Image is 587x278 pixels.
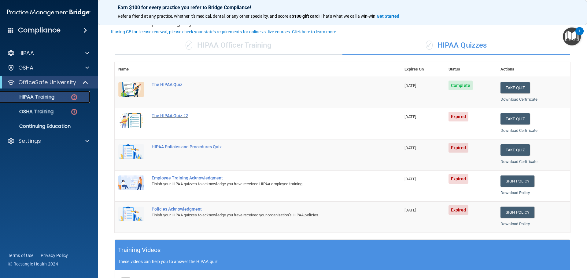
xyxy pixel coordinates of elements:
th: Name [115,62,148,77]
strong: Get Started [377,14,399,19]
span: ✓ [426,41,433,50]
span: Ⓒ Rectangle Health 2024 [8,261,58,267]
div: HIPAA Officer Training [115,36,342,55]
div: Policies Acknowledgment [152,207,370,211]
button: Take Quiz [500,113,530,125]
div: Finish your HIPAA quizzes to acknowledge you have received HIPAA employee training. [152,180,370,188]
button: If using CE for license renewal, please check your state's requirements for online vs. live cours... [110,29,338,35]
div: Finish your HIPAA quizzes to acknowledge you have received your organization’s HIPAA policies. [152,211,370,219]
p: OSHA [18,64,34,71]
th: Actions [497,62,570,77]
a: Settings [7,137,89,145]
p: These videos can help you to answer the HIPAA quiz [118,259,567,264]
a: Sign Policy [500,207,534,218]
p: Settings [18,137,41,145]
span: [DATE] [404,177,416,181]
div: If using CE for license renewal, please check your state's requirements for online vs. live cours... [111,30,337,34]
p: HIPAA [18,49,34,57]
a: Download Certificate [500,97,537,102]
span: [DATE] [404,208,416,212]
a: Terms of Use [8,252,33,258]
span: ! That's what we call a win-win. [319,14,377,19]
a: HIPAA [7,49,89,57]
a: Download Certificate [500,128,537,133]
span: Expired [449,112,468,121]
span: Expired [449,143,468,153]
span: ✓ [186,41,192,50]
a: Download Certificate [500,159,537,164]
a: OfficeSafe University [7,79,89,86]
h4: Compliance [18,26,61,34]
a: OSHA [7,64,89,71]
div: HIPAA Policies and Procedures Quiz [152,144,370,149]
div: The HIPAA Quiz [152,82,370,87]
a: Download Policy [500,222,530,226]
span: Complete [449,81,473,90]
p: OSHA Training [4,109,54,115]
button: Take Quiz [500,82,530,93]
img: PMB logo [7,6,90,19]
div: The HIPAA Quiz #2 [152,113,370,118]
img: danger-circle.6113f641.png [70,93,78,101]
p: OfficeSafe University [18,79,76,86]
span: [DATE] [404,83,416,88]
h5: Training Videos [118,245,161,255]
p: HIPAA Training [4,94,54,100]
span: Expired [449,205,468,215]
button: Open Resource Center, 1 new notification [563,27,581,45]
p: Earn $100 for every practice you refer to Bridge Compliance! [118,5,567,10]
a: Sign Policy [500,175,534,187]
th: Expires On [401,62,445,77]
strong: $100 gift card [292,14,319,19]
th: Status [445,62,497,77]
div: Employee Training Acknowledgment [152,175,370,180]
img: danger-circle.6113f641.png [70,108,78,116]
div: 1 [578,31,581,39]
a: Download Policy [500,190,530,195]
a: Privacy Policy [41,252,68,258]
a: Get Started [377,14,400,19]
p: Continuing Education [4,123,87,129]
button: Take Quiz [500,144,530,156]
span: Expired [449,174,468,184]
span: Refer a friend at any practice, whether it's medical, dental, or any other speciality, and score a [118,14,292,19]
span: [DATE] [404,146,416,150]
span: [DATE] [404,114,416,119]
div: HIPAA Quizzes [342,36,570,55]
